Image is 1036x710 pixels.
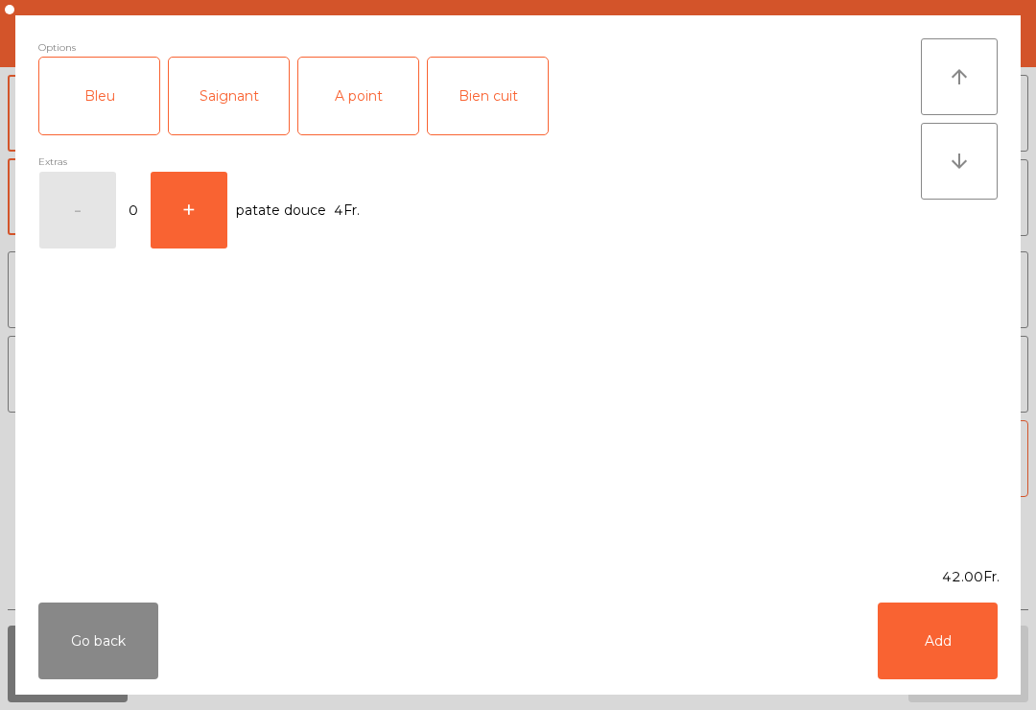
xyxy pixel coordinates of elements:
i: arrow_upward [948,65,971,88]
div: 42.00Fr. [15,567,1021,587]
div: Extras [38,153,921,171]
button: arrow_downward [921,123,998,200]
i: arrow_downward [948,150,971,173]
button: arrow_upward [921,38,998,115]
span: 0 [118,198,149,224]
div: Saignant [169,58,289,134]
div: A point [298,58,418,134]
span: 4Fr. [334,198,360,224]
div: Bien cuit [428,58,548,134]
button: Go back [38,603,158,679]
span: patate douce [236,198,326,224]
button: + [151,172,227,248]
div: Bleu [39,58,159,134]
button: Add [878,603,998,679]
span: Options [38,38,76,57]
